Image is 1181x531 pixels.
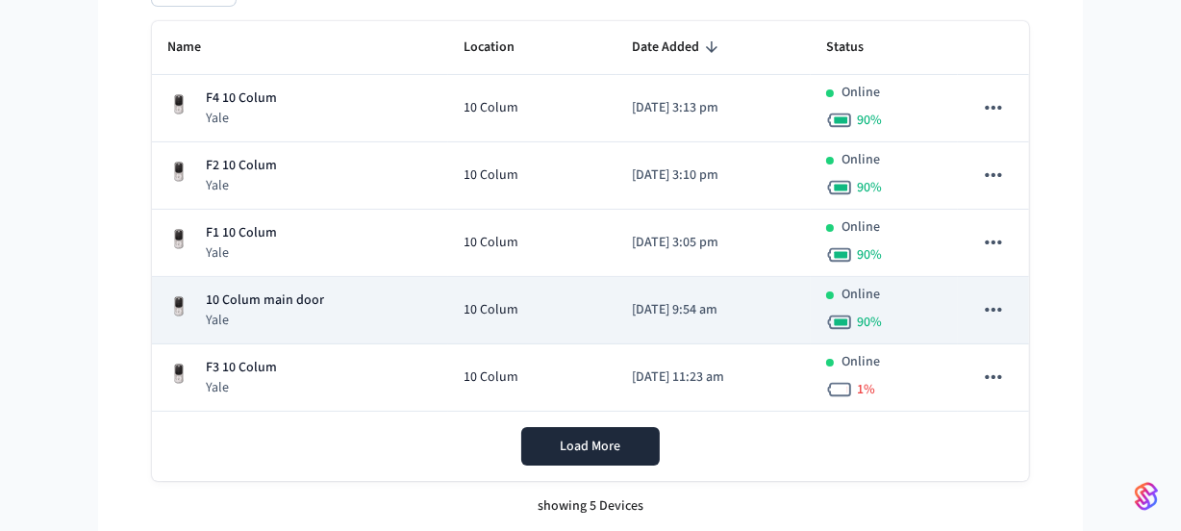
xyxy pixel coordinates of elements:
[632,367,795,388] p: [DATE] 11:23 am
[1135,481,1158,512] img: SeamLogoGradient.69752ec5.svg
[521,427,660,466] button: Load More
[206,176,277,195] p: Yale
[632,98,795,118] p: [DATE] 3:13 pm
[842,352,880,372] p: Online
[167,228,190,251] img: Yale Assure Touchscreen Wifi Smart Lock, Satin Nickel, Front
[464,233,518,253] span: 10 Colum
[167,33,226,63] span: Name
[842,150,880,170] p: Online
[857,380,875,399] span: 1 %
[206,109,277,128] p: Yale
[842,285,880,305] p: Online
[857,313,882,332] span: 90 %
[464,300,518,320] span: 10 Colum
[632,300,795,320] p: [DATE] 9:54 am
[152,21,1029,412] table: sticky table
[857,178,882,197] span: 90 %
[167,363,190,386] img: Yale Assure Touchscreen Wifi Smart Lock, Satin Nickel, Front
[464,98,518,118] span: 10 Colum
[842,83,880,103] p: Online
[206,311,324,330] p: Yale
[632,33,724,63] span: Date Added
[206,156,277,176] p: F2 10 Colum
[167,295,190,318] img: Yale Assure Touchscreen Wifi Smart Lock, Satin Nickel, Front
[464,165,518,186] span: 10 Colum
[206,88,277,109] p: F4 10 Colum
[167,161,190,184] img: Yale Assure Touchscreen Wifi Smart Lock, Satin Nickel, Front
[561,437,621,456] span: Load More
[842,217,880,238] p: Online
[206,223,277,243] p: F1 10 Colum
[206,243,277,263] p: Yale
[206,378,277,397] p: Yale
[857,245,882,265] span: 90 %
[206,291,324,311] p: 10 Colum main door
[857,111,882,130] span: 90 %
[826,33,889,63] span: Status
[464,33,540,63] span: Location
[167,93,190,116] img: Yale Assure Touchscreen Wifi Smart Lock, Satin Nickel, Front
[464,367,518,388] span: 10 Colum
[632,233,795,253] p: [DATE] 3:05 pm
[632,165,795,186] p: [DATE] 3:10 pm
[206,358,277,378] p: F3 10 Colum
